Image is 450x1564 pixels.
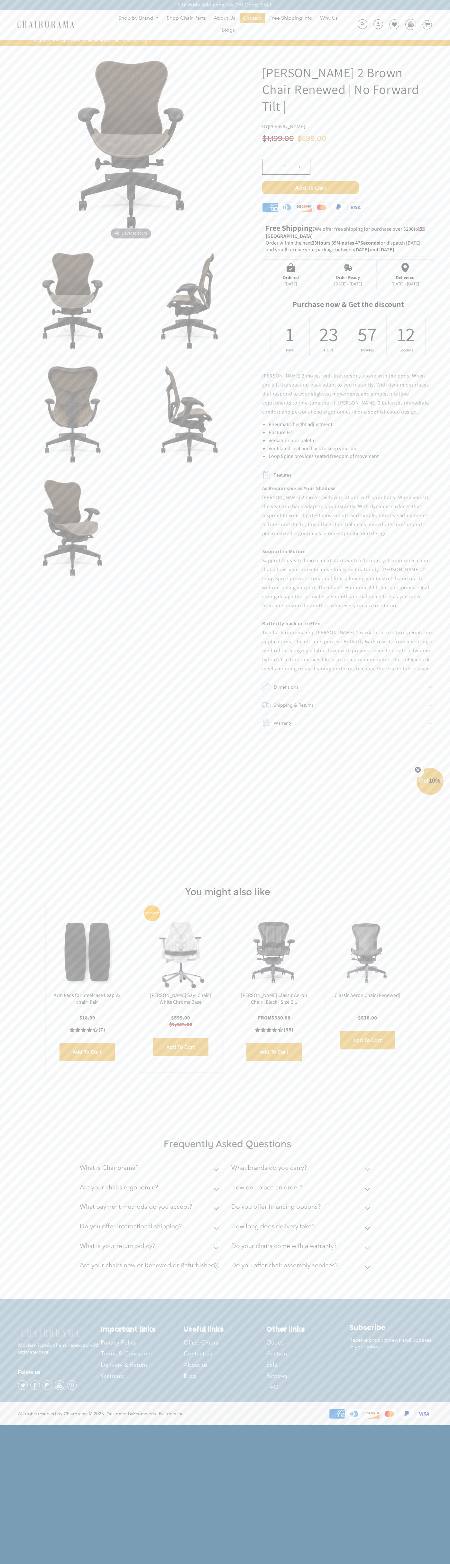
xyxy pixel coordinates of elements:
[349,1323,432,1332] h2: Subscribe
[150,992,211,1005] a: [PERSON_NAME] Sayl Chair | White Chrome Base
[334,275,362,280] div: Order Ready
[266,1337,349,1348] a: Outlet
[214,15,235,22] span: About Us
[286,321,294,347] div: 1
[239,912,309,992] img: Herman Miller Classic Aeron Chair | Black | Size B (Renewed) - chairorama
[391,281,419,286] div: [DATE] - [DATE]
[101,1337,183,1348] a: Privacy Policy
[266,1350,287,1357] span: Auction
[262,678,434,696] summary: Dimensions
[262,548,306,555] b: Support in Motion
[239,1015,309,1021] p: From
[231,1261,338,1269] h2: Do you offer chair assembly services?
[17,246,128,356] img: Herman Miller Mirra 2 Brown Chair Renewed | No Forward Tilt | - chairorama
[184,1372,196,1380] span: Blog
[325,321,333,347] div: 23
[262,181,359,194] span: Add to Cart
[184,1339,218,1346] span: Office Chairs
[317,13,341,23] a: Why Us
[17,472,128,583] img: Herman Miller Mirra 2 Brown Chair Renewed | No Forward Tilt | - chairorama
[284,1027,293,1033] span: (55)
[266,233,313,239] strong: [GEOGRAPHIC_DATA]
[80,1179,221,1199] summary: Are your chairs ergonomic?
[286,348,294,353] div: Days
[239,1026,309,1033] div: 4.5 rating (55 votes)
[145,912,216,992] img: Herman Miller Sayl Chair | White Chrome Base - chairorama
[167,15,206,22] span: Shop Chair Parts
[80,1159,221,1179] summary: What is Chairorama?
[266,1339,283,1346] span: Outlet
[101,1372,125,1380] span: Warranty
[222,27,235,33] span: Blogs
[262,466,434,484] summary: Features
[17,359,128,470] img: Herman Miller Mirra 2 Brown Chair Renewed | No Forward Tilt | - chairorama
[332,912,403,992] img: Classic Aeron Chair (Renewed) - chairorama
[292,159,308,174] input: +
[271,1014,290,1021] span: $580.00
[80,1184,158,1191] h2: Are your chairs ergonomic?
[354,246,394,253] strong: [DATE] and [DATE]
[134,246,244,356] img: Herman Miller Mirra 2 Brown Chair Renewed | No Forward Tilt | - chairorama
[133,1411,185,1417] a: Ecommerce Builders Inc.
[312,239,379,246] span: 23Hours 39Minutes 47Seconds
[105,13,351,37] nav: DesktopNavigation
[18,1328,82,1339] img: chairorama
[262,696,434,714] summary: Shipping & Returns
[320,15,338,22] span: Why Us
[52,912,123,992] img: Arm Pads for Steelcase Leap V2 chair- Pair - chairorama
[163,13,209,23] a: Shop Chair Parts
[266,13,316,23] a: Free Shipping Info
[262,485,335,492] b: As Responsive as Your Shadow
[52,1026,123,1033] a: 4.4 rating (7 votes)
[5,878,450,898] h1: You might also like
[231,1203,321,1210] h2: Do you offer financing options?
[184,1348,266,1359] a: Contact us
[274,683,298,692] h2: Dimensions
[262,620,320,627] b: Butterfly back or triFlex
[210,13,238,23] a: About Us
[184,1359,266,1370] a: About us
[80,1238,221,1257] summary: What is your return policy?
[184,1350,212,1357] span: Contact us
[80,1203,192,1210] h2: What payment methods do you accept?
[262,372,429,415] span: [PERSON_NAME] 2 moves with the person, at one with the body. When you sit, the seat and back adap...
[60,1043,115,1061] input: Add to Cart
[145,912,159,915] text: SOLD-OUT
[145,912,216,992] a: Herman Miller Sayl Chair | White Chrome Base - chairorama Herman Miller Sayl Chair | White Chrome...
[231,1238,373,1257] summary: Do your chairs come with a warranty?
[297,135,326,143] span: $599.00
[332,912,403,992] a: Classic Aeron Chair (Renewed) - chairorama Classic Aeron Chair (Renewed) - chairorama
[262,135,294,143] span: $1,199.00
[153,1038,208,1056] input: Add to Cart
[419,777,449,784] span: Get Off
[134,359,244,470] img: Herman Miller Mirra 2 Brown Chair Renewed | No Forward Tilt | - chairorama
[18,1328,101,1355] p: Modern iconic chairs renewed with ultimate care.
[262,159,278,174] input: -
[80,1242,155,1250] h2: What is your return policy?
[274,719,292,728] h2: Warranty
[80,1198,221,1218] summary: What payment methods do you accept?
[266,1382,349,1392] a: FAQ
[391,275,419,280] div: Delivered
[269,453,379,460] span: Loop Spine provides seated freedom of movement
[239,912,309,992] a: Herman Miller Classic Aeron Chair | Black | Size B (Renewed) - chairorama Herman Miller Classic A...
[231,1164,307,1171] h2: What brands do you carry?
[335,992,400,999] a: Classic Aeron Chair (Renewed)
[101,1350,151,1357] span: Terms & Condition
[417,768,444,796] div: Get10%OffClose teaser
[363,348,372,353] div: Minutes
[269,15,312,22] span: Free Shipping Info
[16,792,434,846] iframe: Product reviews widget
[262,714,434,732] summary: Warranty
[340,1031,395,1049] input: Add to Cart
[80,1138,375,1150] h2: Frequently Asked Questions
[269,421,332,428] span: Pneumatic height adjustment
[266,1370,349,1381] a: Reviews
[283,275,299,280] div: Ordered
[269,445,358,452] span: Ventilated seat and back to keep you cool
[266,1383,279,1391] span: FAQ
[54,992,121,1005] a: Arm Pads for Steelcase Leap V2 chair- Pair
[266,1325,349,1334] h2: Other links
[406,19,416,29] img: WhatsApp_Image_2024-07-12_at_16.23.01.webp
